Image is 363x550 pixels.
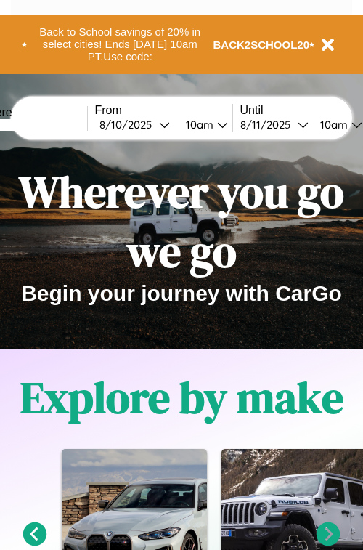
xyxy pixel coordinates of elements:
div: 10am [179,118,217,132]
label: From [95,104,232,117]
h1: Explore by make [20,368,343,427]
button: 8/10/2025 [95,117,174,132]
b: BACK2SCHOOL20 [213,39,310,51]
button: Back to School savings of 20% in select cities! Ends [DATE] 10am PT.Use code: [27,22,213,67]
div: 8 / 11 / 2025 [240,118,298,132]
div: 8 / 10 / 2025 [99,118,159,132]
button: 10am [174,117,232,132]
div: 10am [313,118,351,132]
